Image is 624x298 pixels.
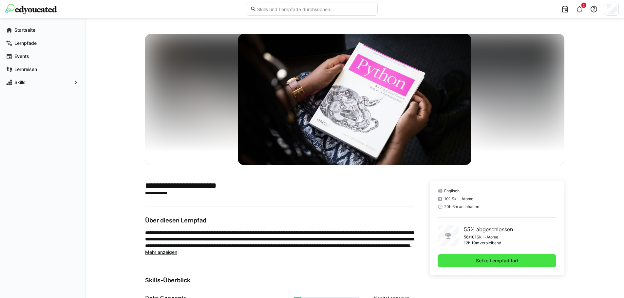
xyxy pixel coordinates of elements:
[145,277,414,284] h3: Skills-Überblick
[464,235,477,240] p: 56/101
[475,257,519,264] span: Setze Lernpfad fort
[444,196,473,202] span: 101 Skill-Atome
[480,240,501,246] p: verbleibend
[438,254,557,267] button: Setze Lernpfad fort
[464,240,480,246] p: 12h 19m
[583,3,585,7] span: 2
[256,6,374,12] input: Skills und Lernpfade durchsuchen…
[464,225,513,233] p: 55% abgeschlossen
[444,204,479,209] span: 20h 6m an Inhalten
[477,235,498,240] p: Skill-Atome
[145,217,414,224] h3: Über diesen Lernpfad
[444,188,460,194] span: Englisch
[145,249,177,255] span: Mehr anzeigen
